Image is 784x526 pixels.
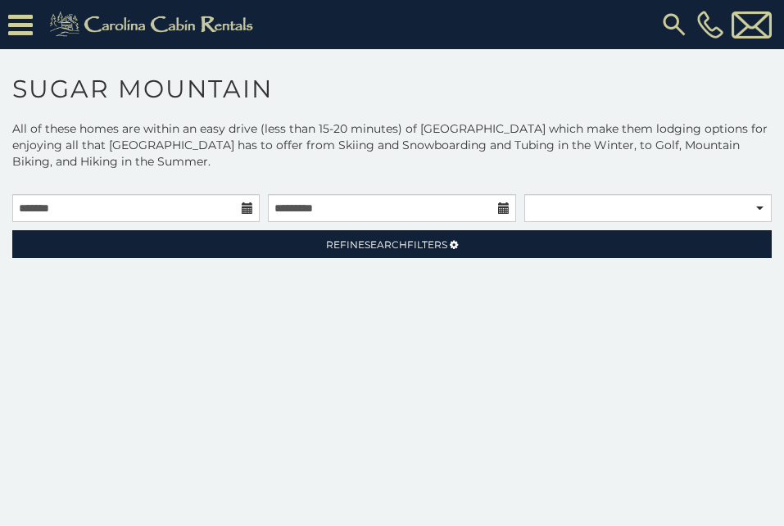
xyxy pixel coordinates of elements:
[693,11,727,39] a: [PHONE_NUMBER]
[12,230,772,258] a: RefineSearchFilters
[326,238,447,251] span: Refine Filters
[41,8,267,41] img: Khaki-logo.png
[659,10,689,39] img: search-regular.svg
[365,238,407,251] span: Search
